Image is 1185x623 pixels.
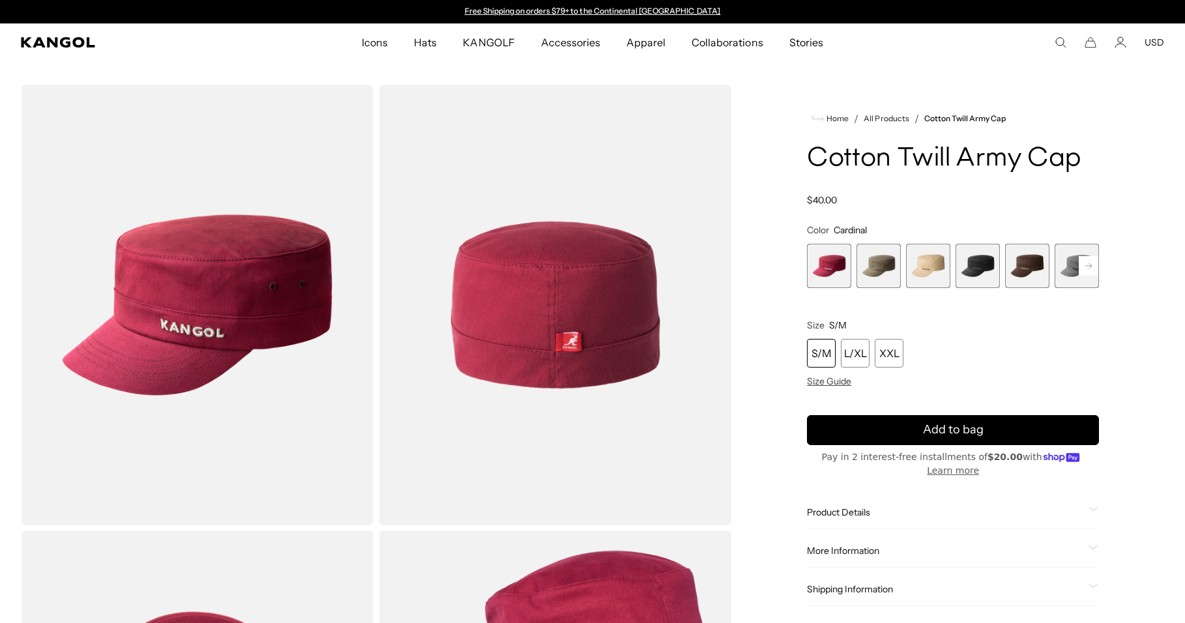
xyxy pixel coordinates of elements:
[414,23,437,61] span: Hats
[906,244,950,288] div: 3 of 9
[807,506,1083,518] span: Product Details
[807,244,851,288] div: 1 of 9
[789,23,823,61] span: Stories
[807,145,1099,173] h1: Cotton Twill Army Cap
[923,421,984,439] span: Add to bag
[379,85,731,525] img: color-cardinal
[807,319,825,331] span: Size
[864,114,909,123] a: All Products
[463,23,514,61] span: KANGOLF
[1055,244,1099,288] label: Grey
[541,23,600,61] span: Accessories
[875,339,903,368] div: XXL
[807,224,829,236] span: Color
[528,23,613,61] a: Accessories
[1005,244,1049,288] div: 5 of 9
[349,23,401,61] a: Icons
[924,114,1006,123] a: Cotton Twill Army Cap
[849,111,858,126] li: /
[807,583,1083,595] span: Shipping Information
[1145,36,1164,48] button: USD
[626,23,666,61] span: Apparel
[1055,244,1099,288] div: 6 of 9
[458,7,727,17] div: Announcement
[856,244,901,288] div: 2 of 9
[807,244,851,288] label: Cardinal
[401,23,450,61] a: Hats
[465,6,721,16] a: Free Shipping on orders $79+ to the Continental [GEOGRAPHIC_DATA]
[909,111,919,126] li: /
[613,23,679,61] a: Apparel
[956,244,1000,288] div: 4 of 9
[812,113,849,124] a: Home
[906,244,950,288] label: Beige
[21,85,373,525] img: color-cardinal
[807,339,836,368] div: S/M
[458,7,727,17] div: 1 of 2
[458,7,727,17] slideshow-component: Announcement bar
[807,194,837,206] span: $40.00
[692,23,763,61] span: Collaborations
[834,224,867,236] span: Cardinal
[1115,36,1126,48] a: Account
[21,37,239,48] a: Kangol
[776,23,836,61] a: Stories
[841,339,870,368] div: L/XL
[856,244,901,288] label: Green
[679,23,776,61] a: Collaborations
[807,111,1099,126] nav: breadcrumbs
[450,23,527,61] a: KANGOLF
[956,244,1000,288] label: Black
[807,545,1083,557] span: More Information
[807,375,851,387] span: Size Guide
[807,415,1099,445] button: Add to bag
[824,114,849,123] span: Home
[1055,36,1066,48] summary: Search here
[1085,36,1096,48] button: Cart
[1005,244,1049,288] label: Brown
[362,23,388,61] span: Icons
[829,319,847,331] span: S/M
